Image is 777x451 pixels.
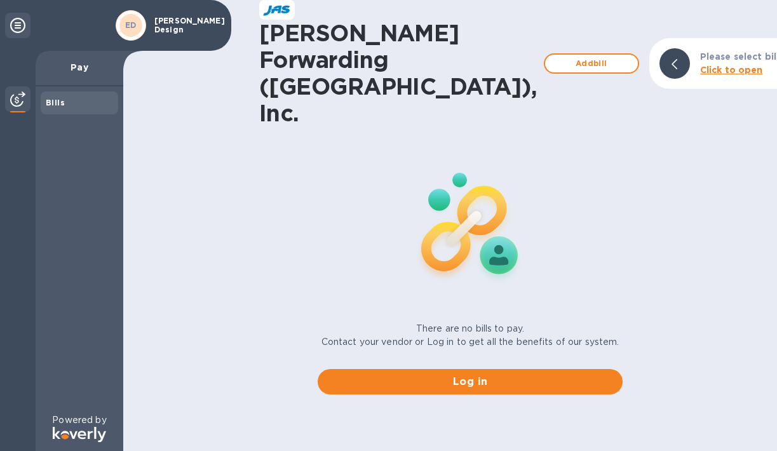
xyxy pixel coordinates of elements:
span: Add bill [555,56,628,71]
b: ED [125,20,137,30]
h1: [PERSON_NAME] Forwarding ([GEOGRAPHIC_DATA]), Inc. [259,20,537,126]
img: Logo [53,427,106,442]
button: Log in [318,369,623,394]
p: Powered by [52,414,106,427]
p: Pay [46,61,113,74]
button: Addbill [544,53,639,74]
b: Click to open [700,65,763,75]
b: Bills [46,98,65,107]
p: [PERSON_NAME] Design [154,17,218,34]
p: There are no bills to pay. Contact your vendor or Log in to get all the benefits of our system. [321,322,619,349]
span: Log in [328,374,612,389]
